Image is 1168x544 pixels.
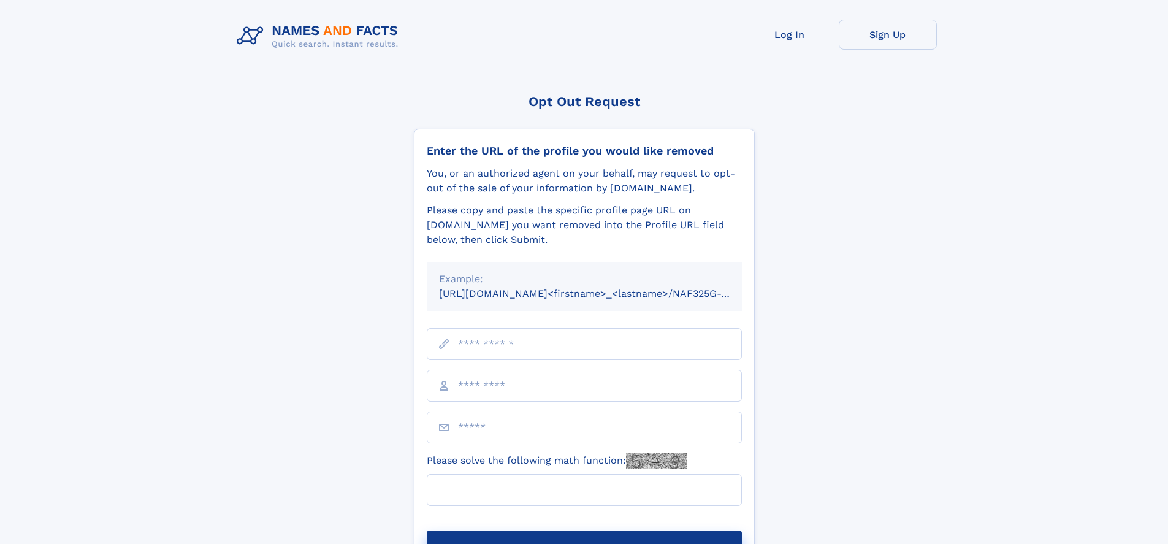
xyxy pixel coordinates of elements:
[741,20,839,50] a: Log In
[427,166,742,196] div: You, or an authorized agent on your behalf, may request to opt-out of the sale of your informatio...
[427,144,742,158] div: Enter the URL of the profile you would like removed
[232,20,408,53] img: Logo Names and Facts
[427,453,687,469] label: Please solve the following math function:
[839,20,937,50] a: Sign Up
[427,203,742,247] div: Please copy and paste the specific profile page URL on [DOMAIN_NAME] you want removed into the Pr...
[414,94,755,109] div: Opt Out Request
[439,272,730,286] div: Example:
[439,288,765,299] small: [URL][DOMAIN_NAME]<firstname>_<lastname>/NAF325G-xxxxxxxx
